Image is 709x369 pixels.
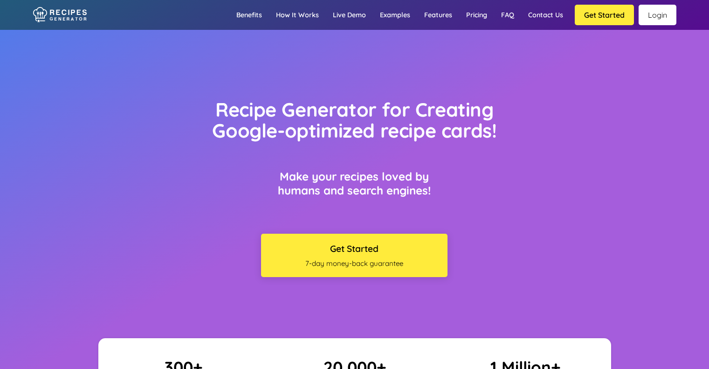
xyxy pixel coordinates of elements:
[269,1,326,28] a: How it works
[261,169,447,197] h3: Make your recipes loved by humans and search engines!
[261,234,447,277] button: Get Started7-day money-back guarantee
[639,5,676,25] a: Login
[229,1,269,28] a: Benefits
[373,1,417,28] a: Examples
[193,99,516,141] h1: Recipe Generator for Creating Google-optimized recipe cards!
[521,1,570,28] a: Contact us
[266,259,443,268] span: 7-day money-back guarantee
[417,1,459,28] a: Features
[326,1,373,28] a: Live demo
[459,1,494,28] a: Pricing
[575,5,634,25] button: Get Started
[494,1,521,28] a: FAQ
